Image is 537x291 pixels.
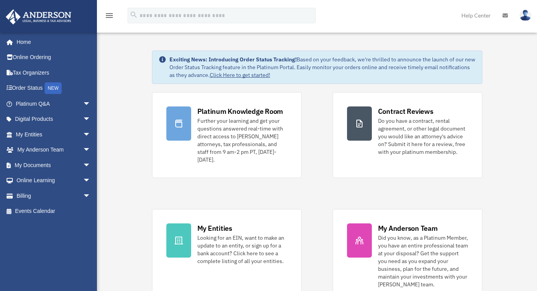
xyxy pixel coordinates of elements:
a: Platinum Knowledge Room Further your learning and get your questions answered real-time with dire... [152,92,302,178]
a: My Anderson Teamarrow_drop_down [5,142,102,158]
span: arrow_drop_down [83,127,98,143]
a: Home [5,34,98,50]
div: Do you have a contract, rental agreement, or other legal document you would like an attorney's ad... [378,117,468,156]
div: Did you know, as a Platinum Member, you have an entire professional team at your disposal? Get th... [378,234,468,288]
div: NEW [45,82,62,94]
div: Platinum Knowledge Room [197,106,283,116]
span: arrow_drop_down [83,173,98,189]
a: My Documentsarrow_drop_down [5,157,102,173]
span: arrow_drop_down [83,112,98,127]
a: menu [105,14,114,20]
div: Contract Reviews [378,106,433,116]
a: Online Ordering [5,50,102,65]
span: arrow_drop_down [83,142,98,158]
strong: Exciting News: Introducing Order Status Tracking! [169,56,297,63]
a: Billingarrow_drop_down [5,188,102,204]
a: My Entitiesarrow_drop_down [5,127,102,142]
div: Looking for an EIN, want to make an update to an entity, or sign up for a bank account? Click her... [197,234,287,265]
div: My Anderson Team [378,223,438,233]
span: arrow_drop_down [83,157,98,173]
a: Online Learningarrow_drop_down [5,173,102,188]
img: Anderson Advisors Platinum Portal [3,9,74,24]
span: arrow_drop_down [83,188,98,204]
div: My Entities [197,223,232,233]
a: Digital Productsarrow_drop_down [5,112,102,127]
a: Contract Reviews Do you have a contract, rental agreement, or other legal document you would like... [333,92,482,178]
div: Based on your feedback, we're thrilled to announce the launch of our new Order Status Tracking fe... [169,56,476,79]
a: Events Calendar [5,204,102,219]
i: menu [105,11,114,20]
a: Platinum Q&Aarrow_drop_down [5,96,102,112]
a: Click Here to get started! [210,71,270,78]
span: arrow_drop_down [83,96,98,112]
div: Further your learning and get your questions answered real-time with direct access to [PERSON_NAM... [197,117,287,164]
a: Tax Organizers [5,65,102,80]
a: Order StatusNEW [5,80,102,96]
i: search [130,10,138,19]
img: User Pic [520,10,531,21]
